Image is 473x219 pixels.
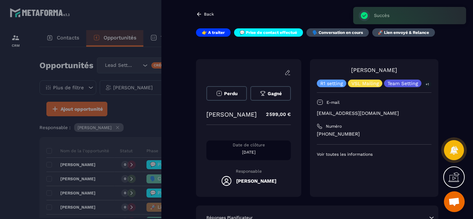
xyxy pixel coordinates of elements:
[206,142,291,148] p: Date de clôture
[351,81,379,86] p: VSL Mailing
[206,149,291,155] p: [DATE]
[312,30,363,35] p: 🗣️ Conversation en cours
[204,12,214,17] p: Back
[320,81,343,86] p: R1 setting
[327,100,340,105] p: E-mail
[317,110,431,117] p: [EMAIL_ADDRESS][DOMAIN_NAME]
[259,108,291,121] p: 2 599,00 €
[250,86,291,101] button: Gagné
[240,30,297,35] p: 💬 Prise de contact effectué
[236,178,276,184] h5: [PERSON_NAME]
[378,30,429,35] p: 🚀 Lien envoyé & Relance
[224,91,238,96] span: Perdu
[202,30,225,35] p: 👉 A traiter
[268,91,282,96] span: Gagné
[317,152,431,157] p: Voir toutes les informations
[423,81,431,88] p: +1
[387,81,418,86] p: Team Setting
[317,131,431,137] p: [PHONE_NUMBER]
[206,169,291,174] p: Responsable
[444,191,465,212] div: Ouvrir le chat
[206,86,247,101] button: Perdu
[351,67,397,73] a: [PERSON_NAME]
[206,111,257,118] p: [PERSON_NAME]
[326,124,342,129] p: Numéro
